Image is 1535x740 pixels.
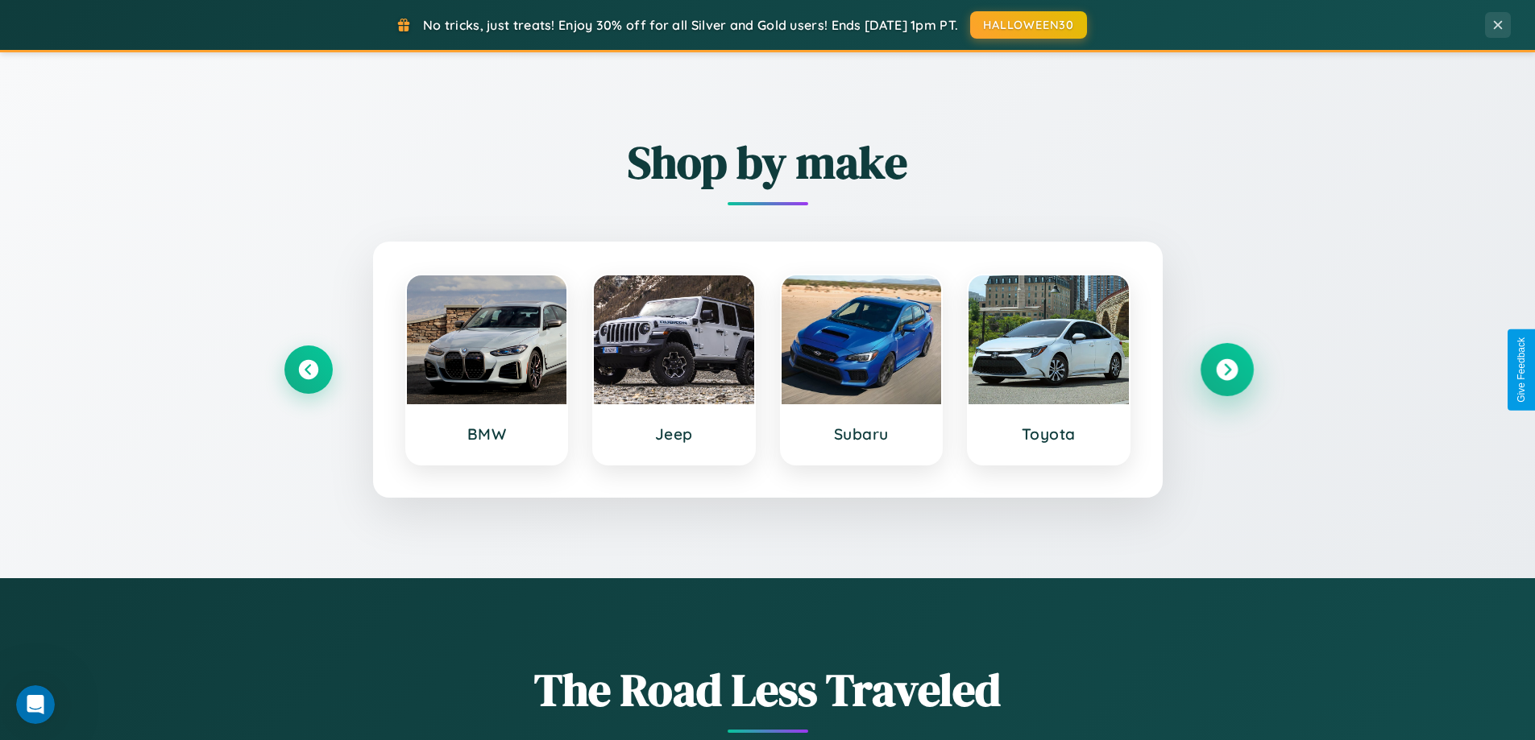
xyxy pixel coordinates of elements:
button: HALLOWEEN30 [970,11,1087,39]
h2: Shop by make [284,131,1251,193]
h3: Subaru [798,424,926,444]
h3: BMW [423,424,551,444]
h1: The Road Less Traveled [284,659,1251,721]
div: Give Feedback [1516,337,1527,403]
h3: Jeep [610,424,738,444]
iframe: Intercom live chat [16,685,55,724]
h3: Toyota [985,424,1113,444]
span: No tricks, just treats! Enjoy 30% off for all Silver and Gold users! Ends [DATE] 1pm PT. [423,17,958,33]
